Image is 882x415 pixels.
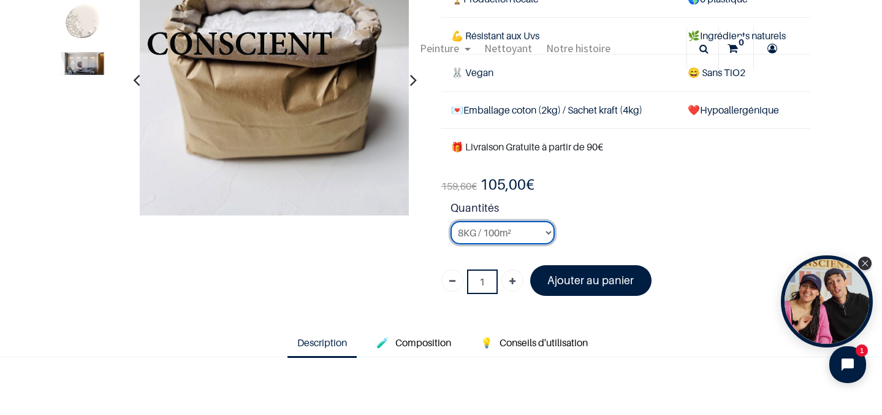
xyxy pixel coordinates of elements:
td: Emballage coton (2kg) / Sachet kraft (4kg) [441,91,679,128]
span: Description [297,336,347,349]
a: Logo of Conscient [145,25,334,73]
sup: 0 [736,36,747,48]
a: Ajouter au panier [530,265,652,295]
img: Conscient [145,25,334,73]
span: 159,60 [441,180,471,192]
font: Ajouter au panier [547,274,634,287]
span: Peinture [420,41,459,55]
div: Tolstoy bubble widget [781,255,873,347]
div: Close Tolstoy widget [858,257,872,270]
div: Open Tolstoy [781,255,873,347]
iframe: Tidio Chat [819,336,876,394]
a: Ajouter [501,270,523,292]
a: 0 [719,27,753,70]
span: Nettoyant [484,41,532,55]
span: 105,00 [480,176,526,193]
div: Open Tolstoy widget [781,255,873,347]
span: € [441,180,477,193]
font: 🎁 Livraison Gratuite à partir de 90€ [451,141,603,153]
a: Peinture [413,27,477,70]
img: Product image [61,52,104,74]
span: Composition [395,336,451,349]
td: ans TiO2 [678,55,810,91]
span: Conseils d'utilisation [500,336,588,349]
span: 💌 [451,104,463,116]
span: 🧪 [376,336,389,349]
b: € [480,176,534,193]
td: ❤️Hypoallergénique [678,91,810,128]
strong: Quantités [451,200,811,221]
span: 💡 [481,336,493,349]
span: Notre histoire [546,41,610,55]
a: Supprimer [441,270,463,292]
